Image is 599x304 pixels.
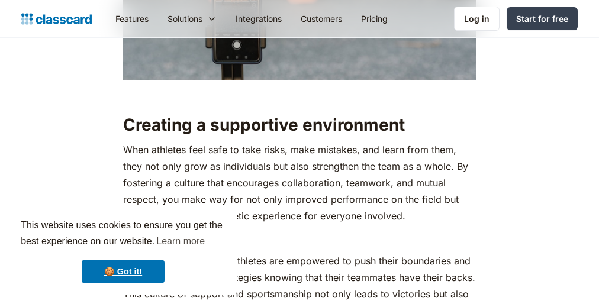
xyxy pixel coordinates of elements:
[226,5,291,32] a: Integrations
[21,11,92,27] a: home
[123,114,476,135] h2: Creating a supportive environment
[9,207,237,295] div: cookieconsent
[158,5,226,32] div: Solutions
[82,260,165,283] a: dismiss cookie message
[123,86,476,102] p: ‍
[464,12,489,25] div: Log in
[507,7,578,30] a: Start for free
[106,5,158,32] a: Features
[21,218,226,250] span: This website uses cookies to ensure you get the best experience on our website.
[352,5,397,32] a: Pricing
[123,230,476,247] p: ‍
[154,232,207,250] a: learn more about cookies
[123,141,476,224] p: When athletes feel safe to take risks, make mistakes, and learn from them, they not only grow as ...
[291,5,352,32] a: Customers
[168,12,202,25] div: Solutions
[454,7,500,31] a: Log in
[516,12,568,25] div: Start for free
